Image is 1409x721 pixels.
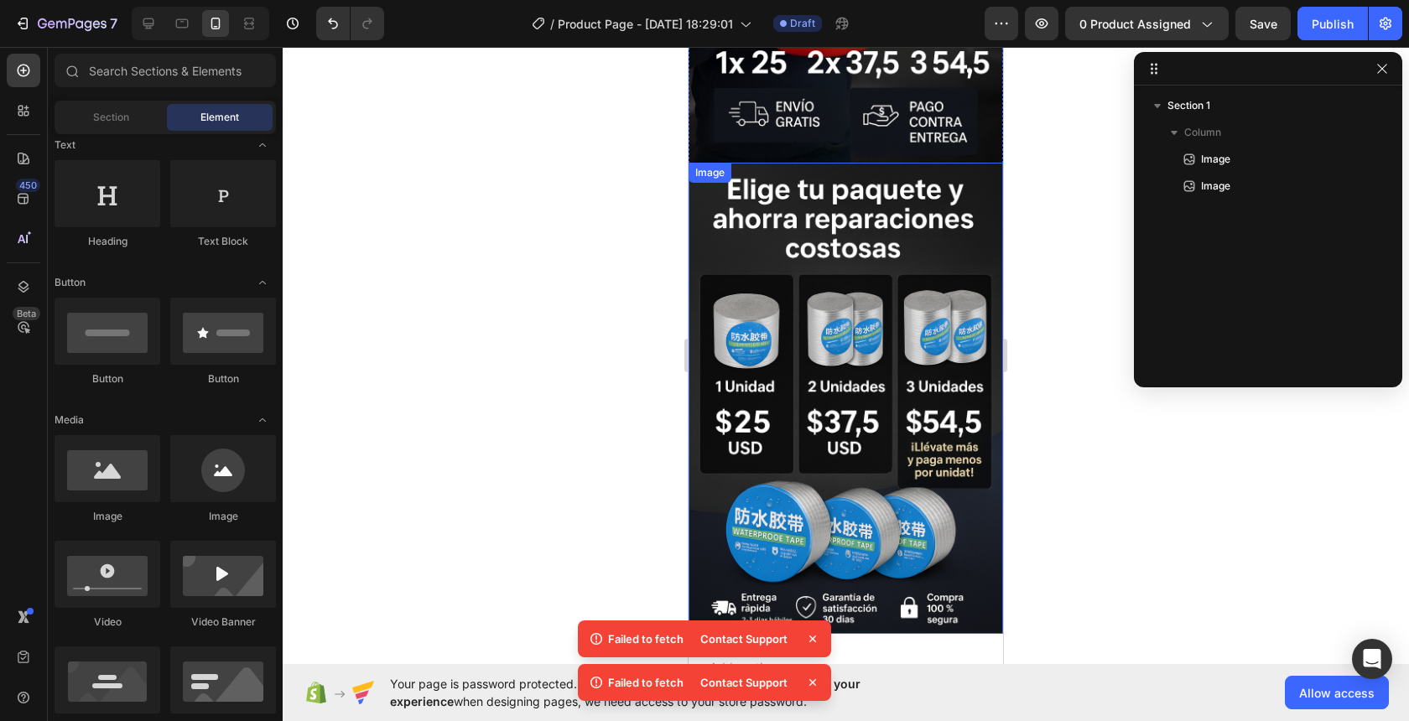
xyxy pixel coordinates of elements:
[1201,178,1230,195] span: Image
[55,137,75,153] span: Text
[1312,15,1354,33] div: Publish
[55,275,86,290] span: Button
[790,16,815,31] span: Draft
[316,7,384,40] div: Undo/Redo
[1235,7,1291,40] button: Save
[55,509,160,524] div: Image
[249,407,276,433] span: Toggle open
[200,110,239,125] span: Element
[16,179,40,192] div: 450
[1250,17,1277,31] span: Save
[55,54,276,87] input: Search Sections & Elements
[170,234,276,249] div: Text Block
[55,371,160,386] div: Button
[110,13,117,34] p: 7
[1285,676,1389,709] button: Allow access
[690,671,798,694] div: Contact Support
[608,630,684,647] p: Failed to fetch
[558,15,733,33] span: Product Page - [DATE] 18:29:01
[689,47,1003,664] iframe: Design area
[390,675,926,710] span: Your page is password protected. To when designing pages, we need access to your store password.
[1352,639,1392,679] div: Open Intercom Messenger
[1065,7,1229,40] button: 0 product assigned
[7,7,125,40] button: 7
[249,269,276,296] span: Toggle open
[55,615,160,630] div: Video
[170,509,276,524] div: Image
[14,611,94,629] span: Add section
[1299,684,1375,702] span: Allow access
[1167,97,1210,114] span: Section 1
[13,307,40,320] div: Beta
[608,674,684,691] p: Failed to fetch
[170,615,276,630] div: Video Banner
[1184,124,1221,141] span: Column
[1201,151,1230,168] span: Image
[55,234,160,249] div: Heading
[1297,7,1368,40] button: Publish
[55,412,84,428] span: Media
[170,371,276,386] div: Button
[249,132,276,158] span: Toggle open
[550,15,554,33] span: /
[93,110,129,125] span: Section
[690,627,798,651] div: Contact Support
[1079,15,1191,33] span: 0 product assigned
